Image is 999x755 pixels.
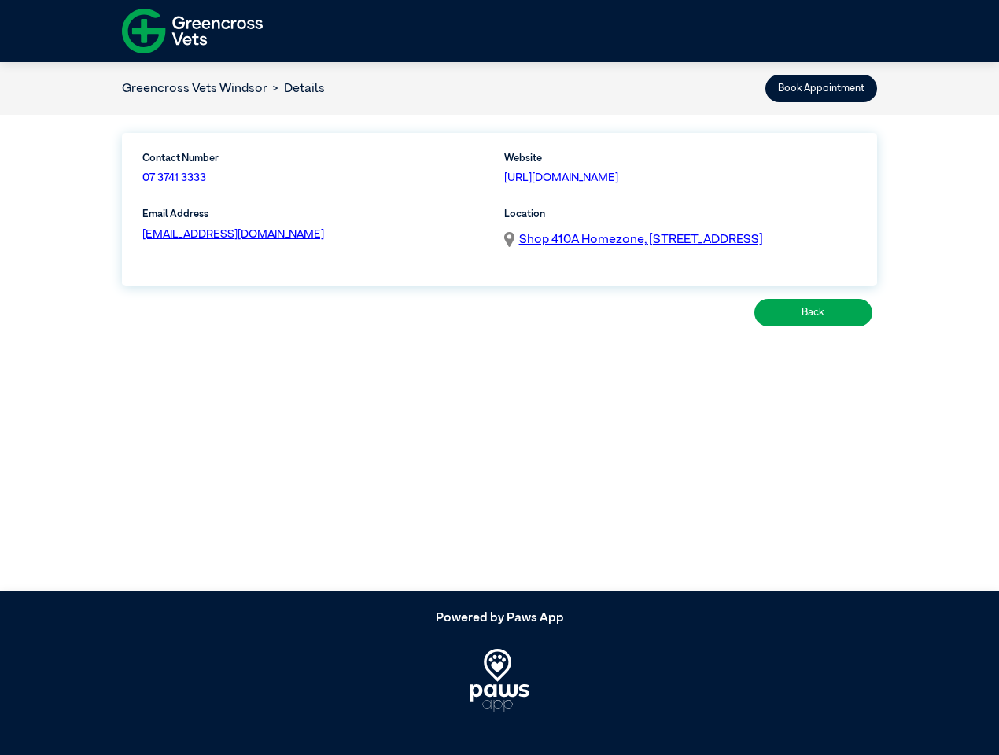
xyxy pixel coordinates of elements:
a: Shop 410A Homezone, [STREET_ADDRESS] [519,230,763,249]
img: PawsApp [470,649,530,712]
span: Shop 410A Homezone, [STREET_ADDRESS] [519,234,763,246]
label: Email Address [142,207,494,222]
label: Contact Number [142,151,311,166]
label: Location [504,207,856,222]
nav: breadcrumb [122,79,325,98]
img: f-logo [122,4,263,58]
a: [EMAIL_ADDRESS][DOMAIN_NAME] [142,229,324,240]
button: Book Appointment [765,75,877,102]
button: Back [754,299,872,326]
a: [URL][DOMAIN_NAME] [504,172,618,183]
label: Website [504,151,856,166]
h5: Powered by Paws App [122,611,877,626]
a: 07 3741 3333 [142,172,206,183]
li: Details [267,79,325,98]
a: Greencross Vets Windsor [122,83,267,95]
